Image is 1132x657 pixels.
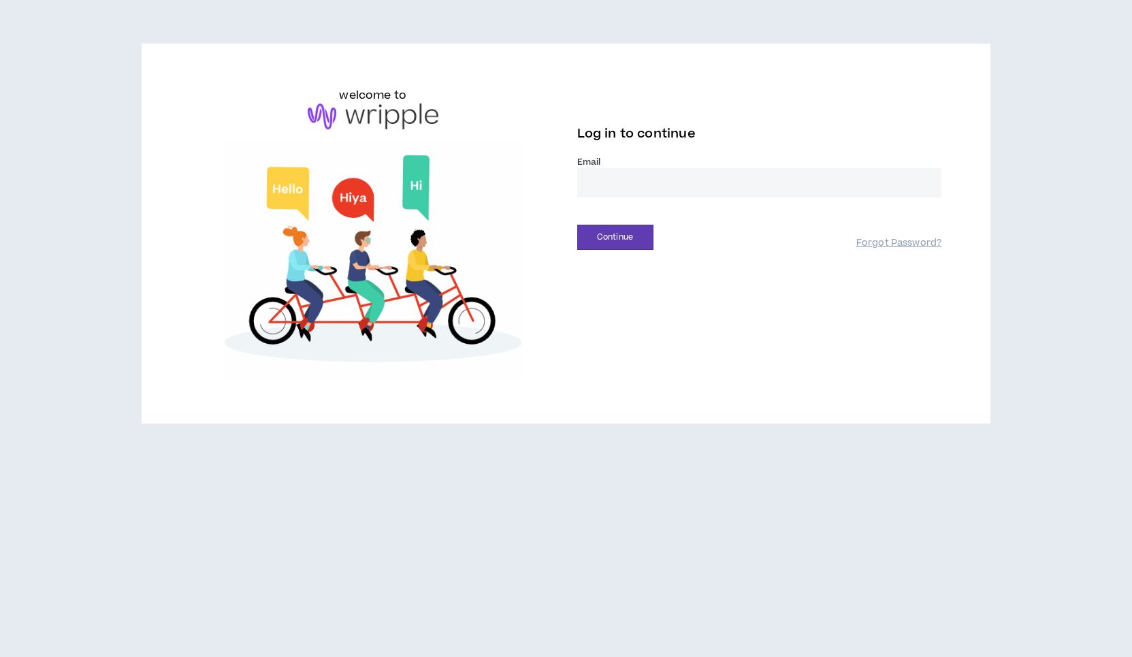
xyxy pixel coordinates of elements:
[308,103,438,129] img: logo-brand.png
[577,225,653,250] button: Continue
[339,87,406,103] h6: welcome to
[577,156,942,168] label: Email
[191,143,555,380] img: Welcome to Wripple
[577,125,696,142] span: Log in to continue
[856,237,941,250] a: Forgot Password?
